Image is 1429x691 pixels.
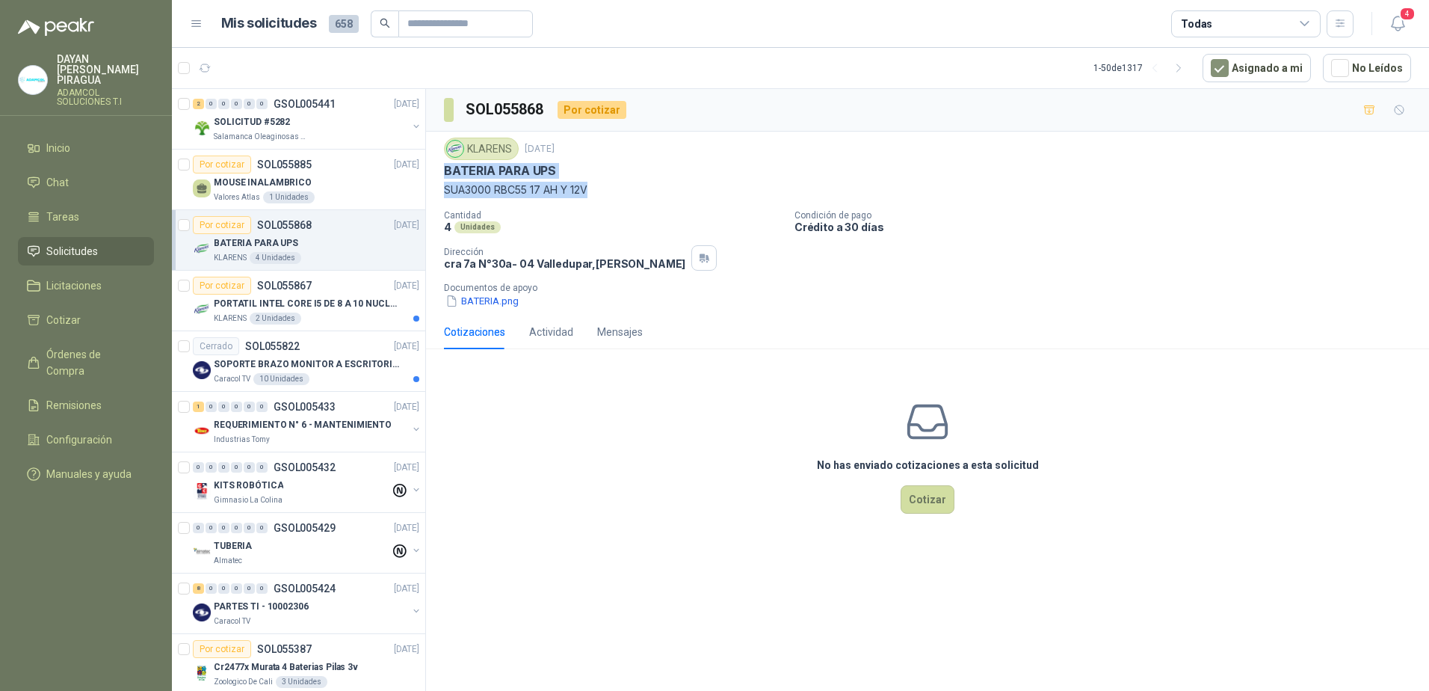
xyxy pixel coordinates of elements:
[394,97,419,111] p: [DATE]
[214,131,308,143] p: Salamanca Oleaginosas SAS
[274,583,336,594] p: GSOL005424
[214,434,270,446] p: Industrias Tomy
[46,209,79,225] span: Tareas
[214,176,312,190] p: MOUSE INALAMBRICO
[172,331,425,392] a: CerradoSOL055822[DATE] Company LogoSOPORTE BRAZO MONITOR A ESCRITORIO NBF80Caracol TV10 Unidades
[231,523,242,533] div: 0
[214,600,309,614] p: PARTES TI - 10002306
[46,140,70,156] span: Inicio
[253,373,309,385] div: 10 Unidades
[46,346,140,379] span: Órdenes de Compra
[1093,56,1191,80] div: 1 - 50 de 1317
[193,398,422,446] a: 1 0 0 0 0 0 GSOL005433[DATE] Company LogoREQUERIMIENTO N° 6 - MANTENIMIENTOIndustrias Tomy
[193,604,211,621] img: Company Logo
[250,252,301,264] div: 4 Unidades
[46,312,81,328] span: Cotizar
[444,221,451,233] p: 4
[193,240,211,258] img: Company Logo
[46,432,112,448] span: Configuración
[394,461,419,475] p: [DATE]
[256,99,268,109] div: 0
[214,555,242,567] p: Almatec
[257,220,312,230] p: SOL055868
[193,337,239,355] div: Cerrado
[193,640,251,658] div: Por cotizar
[193,422,211,440] img: Company Logo
[18,237,154,265] a: Solicitudes
[193,519,422,567] a: 0 0 0 0 0 0 GSOL005429[DATE] Company LogoTUBERIAAlmatec
[274,462,336,473] p: GSOL005432
[274,523,336,533] p: GSOL005429
[172,150,425,210] a: Por cotizarSOL055885[DATE] MOUSE INALAMBRICOValores Atlas1 Unidades
[231,402,242,412] div: 0
[394,582,419,596] p: [DATE]
[218,402,229,412] div: 0
[214,357,400,372] p: SOPORTE BRAZO MONITOR A ESCRITORIO NBF80
[206,402,217,412] div: 0
[329,15,359,33] span: 658
[380,18,390,28] span: search
[214,676,273,688] p: Zoologico De Cali
[18,426,154,454] a: Configuración
[454,221,501,233] div: Unidades
[257,280,312,291] p: SOL055867
[794,221,1423,233] p: Crédito a 30 días
[444,247,685,257] p: Dirección
[394,521,419,535] p: [DATE]
[214,373,250,385] p: Caracol TV
[444,210,783,221] p: Cantidad
[444,138,519,160] div: KLARENS
[18,460,154,488] a: Manuales y ayuda
[193,277,251,295] div: Por cotizar
[172,210,425,271] a: Por cotizarSOL055868[DATE] Company LogoBATERIA PARA UPSKLARENS4 Unidades
[206,462,217,473] div: 0
[901,485,954,514] button: Cotizar
[206,583,217,594] div: 0
[214,660,358,675] p: Cr2477x Murata 4 Baterias Pilas 3v
[193,119,211,137] img: Company Logo
[558,101,626,119] div: Por cotizar
[221,13,317,34] h1: Mis solicitudes
[214,615,250,627] p: Caracol TV
[206,99,217,109] div: 0
[257,159,312,170] p: SOL055885
[193,482,211,500] img: Company Logo
[1203,54,1311,82] button: Asignado a mi
[214,418,392,432] p: REQUERIMIENTO N° 6 - MANTENIMIENTO
[193,543,211,561] img: Company Logo
[214,297,400,311] p: PORTATIL INTEL CORE I5 DE 8 A 10 NUCLEOS
[214,252,247,264] p: KLARENS
[193,301,211,319] img: Company Logo
[1323,54,1411,82] button: No Leídos
[1399,7,1416,21] span: 4
[57,88,154,106] p: ADAMCOL SOLUCIONES T.I
[57,54,154,85] p: DAYAN [PERSON_NAME] PIRAGUA
[193,580,422,627] a: 8 0 0 0 0 0 GSOL005424[DATE] Company LogoPARTES TI - 10002306Caracol TV
[244,99,255,109] div: 0
[18,168,154,197] a: Chat
[19,66,47,94] img: Company Logo
[257,644,312,654] p: SOL055387
[244,583,255,594] div: 0
[193,462,204,473] div: 0
[193,664,211,682] img: Company Logo
[817,457,1039,473] h3: No has enviado cotizaciones a esta solicitud
[256,462,268,473] div: 0
[447,141,463,157] img: Company Logo
[46,466,132,482] span: Manuales y ayuda
[231,462,242,473] div: 0
[46,174,69,191] span: Chat
[274,402,336,412] p: GSOL005433
[444,283,1423,293] p: Documentos de apoyo
[244,462,255,473] div: 0
[529,324,573,340] div: Actividad
[206,523,217,533] div: 0
[444,257,685,270] p: cra 7a N°30a- 04 Valledupar , [PERSON_NAME]
[794,210,1423,221] p: Condición de pago
[256,523,268,533] div: 0
[46,397,102,414] span: Remisiones
[1384,10,1411,37] button: 4
[218,99,229,109] div: 0
[394,400,419,414] p: [DATE]
[244,523,255,533] div: 0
